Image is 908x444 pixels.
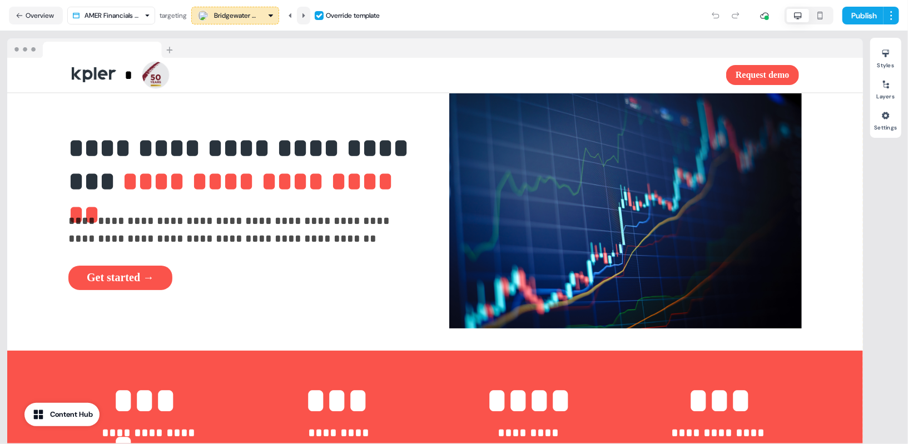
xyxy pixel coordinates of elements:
[870,76,901,100] button: Layers
[68,266,172,290] button: Get started →
[50,409,93,420] div: Content Hub
[9,7,63,24] button: Overview
[326,10,380,21] div: Override template
[85,10,140,21] div: AMER Financials Final
[68,266,421,290] div: Get started →
[726,65,798,85] button: Request demo
[160,10,187,21] div: targeting
[7,38,178,58] img: Browser topbar
[214,10,259,21] div: Bridgewater Associates LP
[449,93,802,328] img: Image
[24,403,100,426] button: Content Hub
[440,65,799,85] div: Request demo
[842,7,884,24] button: Publish
[870,44,901,69] button: Styles
[68,58,802,92] div: *Request demo
[191,7,279,24] button: Bridgewater Associates LP
[870,107,901,131] button: Settings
